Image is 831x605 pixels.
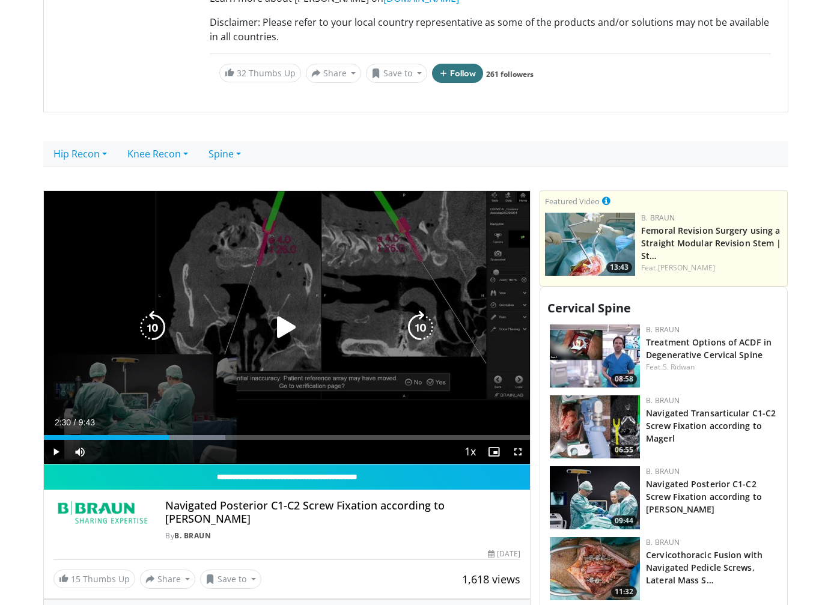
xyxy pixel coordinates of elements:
[55,418,71,427] span: 2:30
[550,466,640,529] img: 14c2e441-0343-4af7-a441-cf6cc92191f7.jpg.150x105_q85_crop-smart_upscale.jpg
[646,549,763,586] a: Cervicothoracic Fusion with Navigated Pedicle Screws, Lateral Mass S…
[663,362,695,372] a: S. Ridwan
[646,336,772,360] a: Treatment Options of ACDF in Degenerative Cervical Spine
[658,263,715,273] a: [PERSON_NAME]
[306,64,362,83] button: Share
[482,440,506,464] button: Enable picture-in-picture mode
[486,69,534,79] a: 261 followers
[198,141,251,166] a: Spine
[200,570,261,589] button: Save to
[545,196,600,207] small: Featured Video
[646,395,680,406] a: B. Braun
[646,324,680,335] a: B. Braun
[611,374,637,385] span: 08:58
[44,435,531,440] div: Progress Bar
[210,15,771,44] p: Disclaimer: Please refer to your local country representative as some of the products and/or solu...
[545,213,635,276] a: 13:43
[550,537,640,600] a: 11:32
[550,395,640,458] img: f8410e01-fc31-46c0-a1b2-4166cf12aee9.jpg.150x105_q85_crop-smart_upscale.jpg
[165,499,520,525] h4: Navigated Posterior C1-C2 Screw Fixation according to [PERSON_NAME]
[117,141,198,166] a: Knee Recon
[646,466,680,476] a: B. Braun
[547,300,631,316] span: Cervical Spine
[641,213,675,223] a: B. Braun
[611,586,637,597] span: 11:32
[53,499,151,528] img: B. Braun
[611,515,637,526] span: 09:44
[165,531,520,541] div: By
[545,213,635,276] img: 4275ad52-8fa6-4779-9598-00e5d5b95857.150x105_q85_crop-smart_upscale.jpg
[550,537,640,600] img: 48a1d132-3602-4e24-8cc1-5313d187402b.jpg.150x105_q85_crop-smart_upscale.jpg
[44,440,68,464] button: Play
[641,263,782,273] div: Feat.
[488,549,520,559] div: [DATE]
[174,531,211,541] a: B. Braun
[140,570,196,589] button: Share
[646,537,680,547] a: B. Braun
[366,64,427,83] button: Save to
[550,324,640,388] a: 08:58
[74,418,76,427] span: /
[44,191,531,465] video-js: Video Player
[79,418,95,427] span: 9:43
[611,445,637,455] span: 06:55
[646,478,762,515] a: Navigated Posterior C1-C2 Screw Fixation according to [PERSON_NAME]
[219,64,301,82] a: 32 Thumbs Up
[646,407,776,444] a: Navigated Transarticular C1-C2 Screw Fixation according to Magerl
[237,67,246,79] span: 32
[462,572,520,586] span: 1,618 views
[606,262,632,273] span: 13:43
[71,573,81,585] span: 15
[506,440,530,464] button: Fullscreen
[550,395,640,458] a: 06:55
[641,225,781,261] a: Femoral Revision Surgery using a Straight Modular Revision Stem | St…
[458,440,482,464] button: Playback Rate
[550,466,640,529] a: 09:44
[53,570,135,588] a: 15 Thumbs Up
[550,324,640,388] img: 009a77ed-cfd7-46ce-89c5-e6e5196774e0.150x105_q85_crop-smart_upscale.jpg
[43,141,117,166] a: Hip Recon
[68,440,92,464] button: Mute
[432,64,484,83] button: Follow
[646,362,778,372] div: Feat.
